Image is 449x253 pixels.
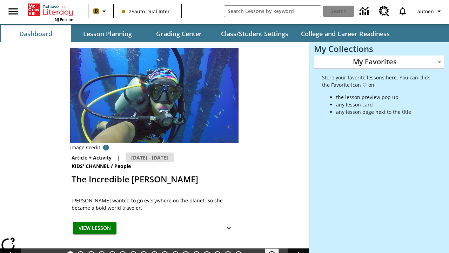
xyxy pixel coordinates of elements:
[222,222,236,235] button: Show Details
[72,197,237,212] span: Kellee Edwards wanted to go everywhere on the planet. So she became a bold world traveler.
[415,8,434,15] span: Tautoen
[336,101,430,108] li: any lesson card
[412,5,446,18] button: Profile/Settings
[72,173,237,186] h2: The Incredible Kellee Edwards
[117,154,120,161] span: |
[295,25,395,42] button: College and Career Readiness
[95,7,98,15] span: B
[111,163,113,169] span: /
[72,162,111,170] span: Kids' Channel
[72,25,142,42] button: Lesson Planning
[3,1,24,22] button: Open side menu
[70,144,100,151] p: Image Credit
[91,5,111,18] button: Boost Class color is peach. Change class color
[355,2,375,21] a: Data Center
[375,2,394,21] a: Resource Center, Will open in new tab
[122,8,174,15] span: 25auto Dual International
[73,222,116,235] button: View Lesson
[336,93,430,101] li: the lesson preview pop up
[322,74,430,89] p: Store your favorite lessons here. You can click the Favorite icon ♡ on:
[314,56,444,69] div: My Favorites
[28,2,73,22] div: Home
[72,154,112,161] p: Article + Activity
[114,162,132,170] span: People
[144,25,214,42] button: Grading Center
[70,48,239,143] img: Kellee Edwards in scuba gear, under water, surrounded by small fish
[72,197,237,212] div: [PERSON_NAME] wanted to go everywhere on the planet. So she became a bold world traveler.
[224,6,321,17] input: search field
[215,25,294,42] button: Class/Student Settings
[55,17,73,22] span: NJ Edition
[394,2,412,20] a: Notifications
[100,143,112,153] button: Photo credit: Courtesy of Kellee Edwards
[1,25,71,42] button: Dashboard
[28,3,73,17] a: Home
[314,44,444,54] h3: My Collections
[336,108,430,116] li: any lesson page next to the title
